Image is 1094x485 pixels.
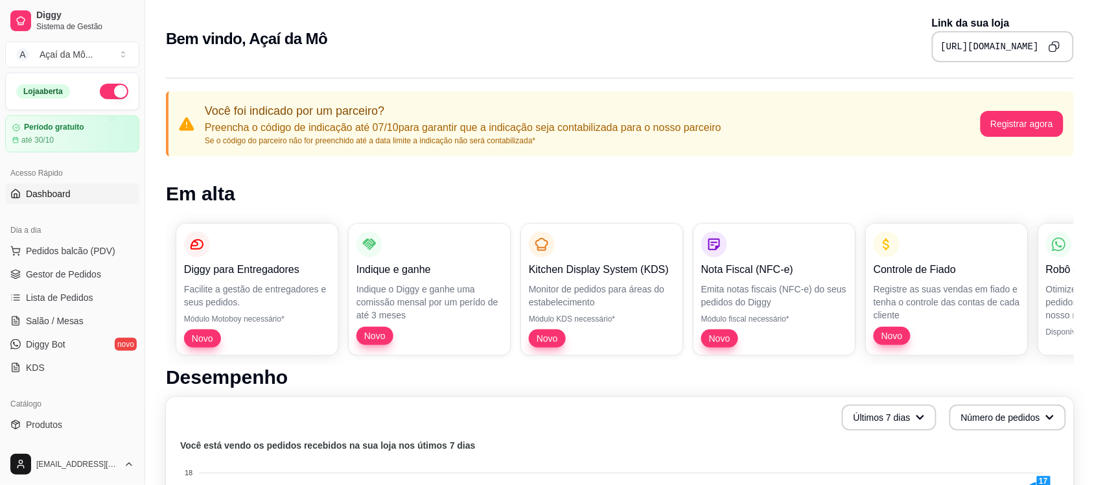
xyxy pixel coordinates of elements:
a: Dashboard [5,183,139,204]
button: Copy to clipboard [1044,36,1065,57]
p: Indique e ganhe [356,262,503,278]
a: Complementos [5,438,139,458]
article: Período gratuito [24,123,84,132]
a: Lista de Pedidos [5,287,139,308]
h1: Em alta [166,182,1074,206]
p: Link da sua loja [932,16,1074,31]
div: Acesso Rápido [5,163,139,183]
span: Novo [876,329,908,342]
a: Salão / Mesas [5,311,139,331]
button: Alterar Status [100,84,128,99]
a: Diggy Botnovo [5,334,139,355]
button: Controle de FiadoRegistre as suas vendas em fiado e tenha o controle das contas de cada clienteNovo [866,224,1028,355]
a: KDS [5,357,139,378]
text: Você está vendo os pedidos recebidos na sua loja nos útimos 7 dias [180,441,476,451]
span: Sistema de Gestão [36,21,134,32]
button: Nota Fiscal (NFC-e)Emita notas fiscais (NFC-e) do seus pedidos do DiggyMódulo fiscal necessário*Novo [693,224,855,355]
button: Pedidos balcão (PDV) [5,241,139,261]
p: Facilite a gestão de entregadores e seus pedidos. [184,283,331,309]
button: Kitchen Display System (KDS)Monitor de pedidos para áreas do estabelecimentoMódulo KDS necessário... [521,224,683,355]
p: Diggy para Entregadores [184,262,331,278]
p: Nota Fiscal (NFC-e) [701,262,848,278]
a: Gestor de Pedidos [5,264,139,285]
button: Select a team [5,41,139,67]
p: Monitor de pedidos para áreas do estabelecimento [529,283,675,309]
span: Complementos [26,442,87,455]
span: Salão / Mesas [26,314,84,327]
p: Preencha o código de indicação até 07/10 para garantir que a indicação seja contabilizada para o ... [205,120,721,136]
a: DiggySistema de Gestão [5,5,139,36]
span: Diggy Bot [26,338,65,351]
span: Produtos [26,418,62,431]
span: KDS [26,361,45,374]
h2: Bem vindo, Açaí da Mô [166,29,327,49]
div: Loja aberta [16,84,70,99]
span: Gestor de Pedidos [26,268,101,281]
p: Indique o Diggy e ganhe uma comissão mensal por um perído de até 3 meses [356,283,503,322]
p: Registre as suas vendas em fiado e tenha o controle das contas de cada cliente [874,283,1020,322]
span: Lista de Pedidos [26,291,93,304]
span: Pedidos balcão (PDV) [26,244,115,257]
p: Módulo KDS necessário* [529,314,675,324]
span: Novo [704,332,736,345]
a: Período gratuitoaté 30/10 [5,115,139,152]
span: Dashboard [26,187,71,200]
button: Indique e ganheIndique o Diggy e ganhe uma comissão mensal por um perído de até 3 mesesNovo [349,224,511,355]
article: até 30/10 [21,135,54,145]
a: Produtos [5,414,139,435]
p: Emita notas fiscais (NFC-e) do seus pedidos do Diggy [701,283,848,309]
h1: Desempenho [166,366,1074,389]
p: Controle de Fiado [874,262,1020,278]
pre: [URL][DOMAIN_NAME] [941,40,1039,53]
p: Kitchen Display System (KDS) [529,262,675,278]
button: [EMAIL_ADDRESS][DOMAIN_NAME] [5,449,139,480]
button: Últimos 7 dias [842,405,937,431]
span: Diggy [36,10,134,21]
span: [EMAIL_ADDRESS][DOMAIN_NAME] [36,459,119,469]
button: Número de pedidos [949,405,1066,431]
span: A [16,48,29,61]
div: Açaí da Mô ... [40,48,93,61]
span: Novo [531,332,563,345]
div: Dia a dia [5,220,139,241]
tspan: 18 [185,469,192,477]
span: Novo [359,329,391,342]
span: Novo [187,332,218,345]
p: Se o código do parceiro não for preenchido até a data limite a indicação não será contabilizada* [205,136,721,146]
p: Módulo fiscal necessário* [701,314,848,324]
p: Módulo Motoboy necessário* [184,314,331,324]
button: Registrar agora [981,111,1064,137]
button: Diggy para EntregadoresFacilite a gestão de entregadores e seus pedidos.Módulo Motoboy necessário... [176,224,338,355]
div: Catálogo [5,394,139,414]
p: Você foi indicado por um parceiro? [205,102,721,120]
